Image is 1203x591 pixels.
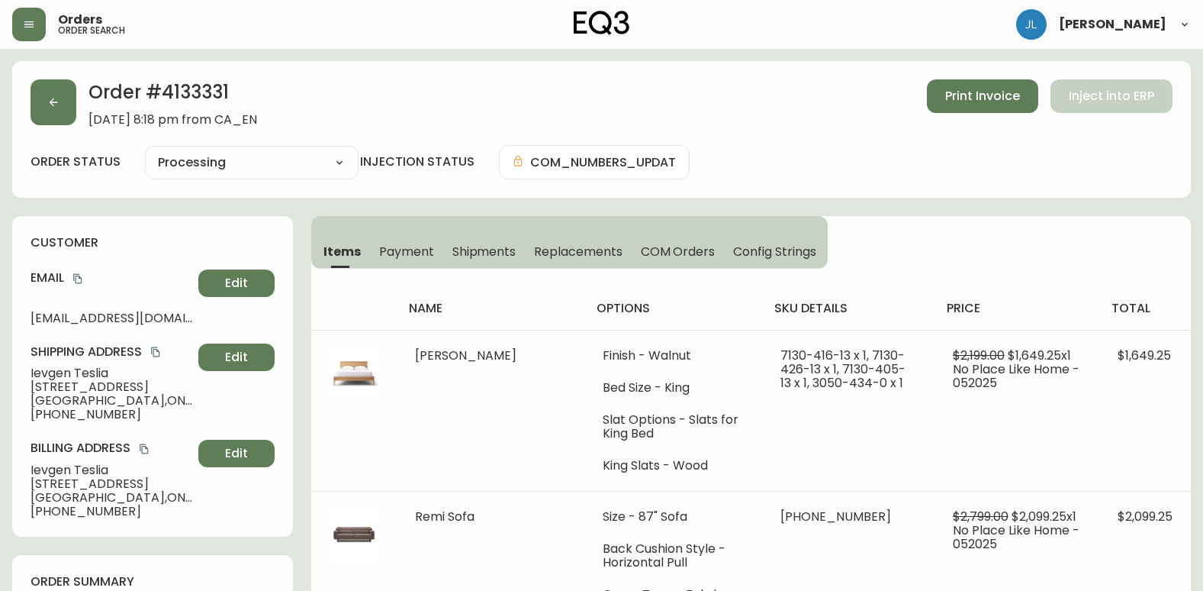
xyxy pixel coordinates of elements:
[953,522,1079,553] span: No Place Like Home - 052025
[225,275,248,292] span: Edit
[603,349,745,363] li: Finish - Walnut
[31,408,192,421] span: [PHONE_NUMBER]
[360,153,474,170] h4: injection status
[330,510,378,559] img: 0afbda8e-27fc-4f0e-aaba-d59d230c2a83.jpg
[31,463,192,477] span: Ievgen Teslia
[148,344,163,360] button: copy
[31,477,192,491] span: [STREET_ADDRESS]
[88,113,257,127] span: [DATE] 8:18 pm from CA_EN
[31,270,192,286] h4: Email
[945,88,1020,105] span: Print Invoice
[1059,18,1166,31] span: [PERSON_NAME]
[603,542,745,570] li: Back Cushion Style - Horizontal Pull
[70,271,85,286] button: copy
[31,440,192,457] h4: Billing Address
[574,11,630,35] img: logo
[1008,347,1071,364] span: $1,649.25 x 1
[1118,508,1172,525] span: $2,099.25
[1118,347,1171,364] span: $1,649.25
[774,300,922,317] h4: sku details
[225,445,248,462] span: Edit
[603,413,745,441] li: Slat Options - Slats for King Bed
[1012,508,1076,525] span: $2,099.25 x 1
[58,14,102,26] span: Orders
[953,360,1079,392] span: No Place Like Home - 052025
[31,573,275,590] h4: order summary
[379,244,434,260] span: Payment
[31,505,192,518] span: [PHONE_NUMBER]
[534,244,622,260] span: Replacements
[780,508,891,525] span: [PHONE_NUMBER]
[330,349,378,398] img: b3e3568a-d0b5-44b0-922d-0d18e7b0c67e.jpg
[603,510,745,524] li: Size - 87" Sofa
[198,270,275,297] button: Edit
[452,244,516,260] span: Shipments
[409,300,571,317] h4: name
[137,441,152,457] button: copy
[733,244,815,260] span: Config Strings
[31,312,192,325] span: [EMAIL_ADDRESS][DOMAIN_NAME]
[88,79,257,113] h2: Order # 4133331
[415,508,474,525] span: Remi Sofa
[603,459,745,473] li: King Slats - Wood
[953,347,1005,364] span: $2,199.00
[225,349,248,366] span: Edit
[198,440,275,467] button: Edit
[927,79,1038,113] button: Print Invoice
[31,380,192,394] span: [STREET_ADDRESS]
[58,26,125,35] h5: order search
[947,300,1087,317] h4: price
[415,347,516,364] span: [PERSON_NAME]
[597,300,751,317] h4: options
[780,347,905,392] span: 7130-416-13 x 1, 7130-426-13 x 1, 7130-405-13 x 1, 3050-434-0 x 1
[323,244,361,260] span: Items
[641,244,716,260] span: COM Orders
[31,153,121,170] label: order status
[31,234,275,251] h4: customer
[603,381,745,395] li: Bed Size - King
[31,491,192,505] span: [GEOGRAPHIC_DATA] , ON , N1S 4H2 , CA
[31,367,192,380] span: Ievgen Teslia
[1111,300,1179,317] h4: total
[198,344,275,371] button: Edit
[1016,9,1047,40] img: 1c9c23e2a847dab86f8017579b61559c
[953,508,1008,525] span: $2,799.00
[31,394,192,408] span: [GEOGRAPHIC_DATA] , ON , N1S 4H2 , CA
[31,344,192,360] h4: Shipping Address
